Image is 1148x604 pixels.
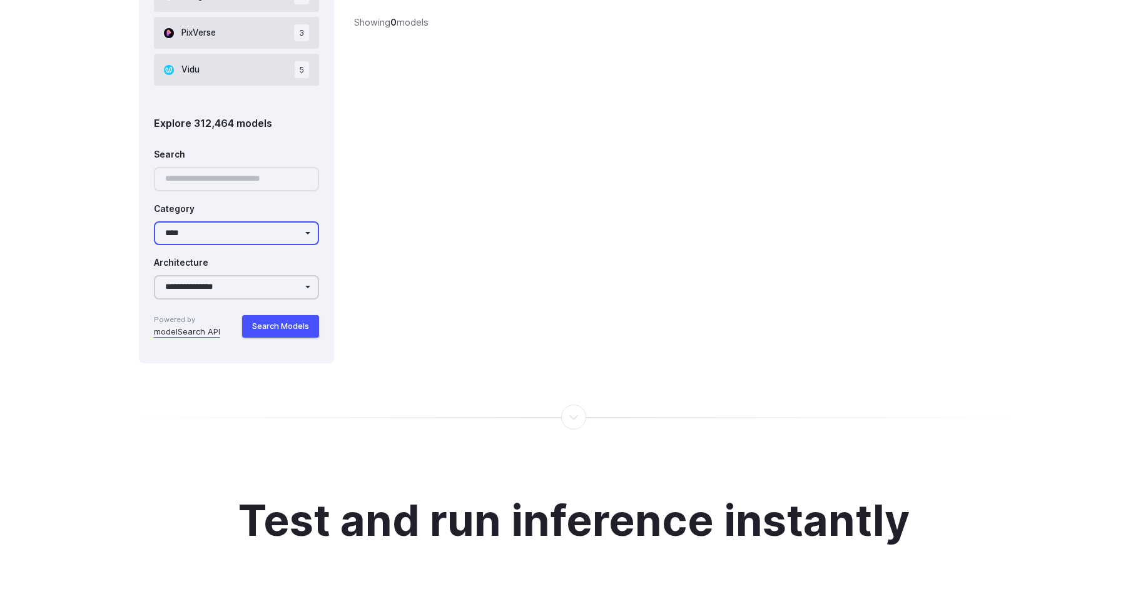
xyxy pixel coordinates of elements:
[154,116,320,132] div: Explore 312,464 models
[154,221,320,246] select: Category
[154,203,195,216] label: Category
[154,54,320,86] button: Vidu 5
[238,497,910,544] h2: Test and run inference instantly
[154,148,185,162] label: Search
[242,315,319,338] button: Search Models
[154,315,220,326] span: Powered by
[295,61,309,78] span: 5
[181,26,216,40] span: PixVerse
[154,17,320,49] button: PixVerse 3
[154,256,208,270] label: Architecture
[154,275,320,299] select: Architecture
[154,326,220,338] a: modelSearch API
[294,24,309,41] span: 3
[390,17,397,28] strong: 0
[354,15,429,29] div: Showing models
[181,63,200,77] span: Vidu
